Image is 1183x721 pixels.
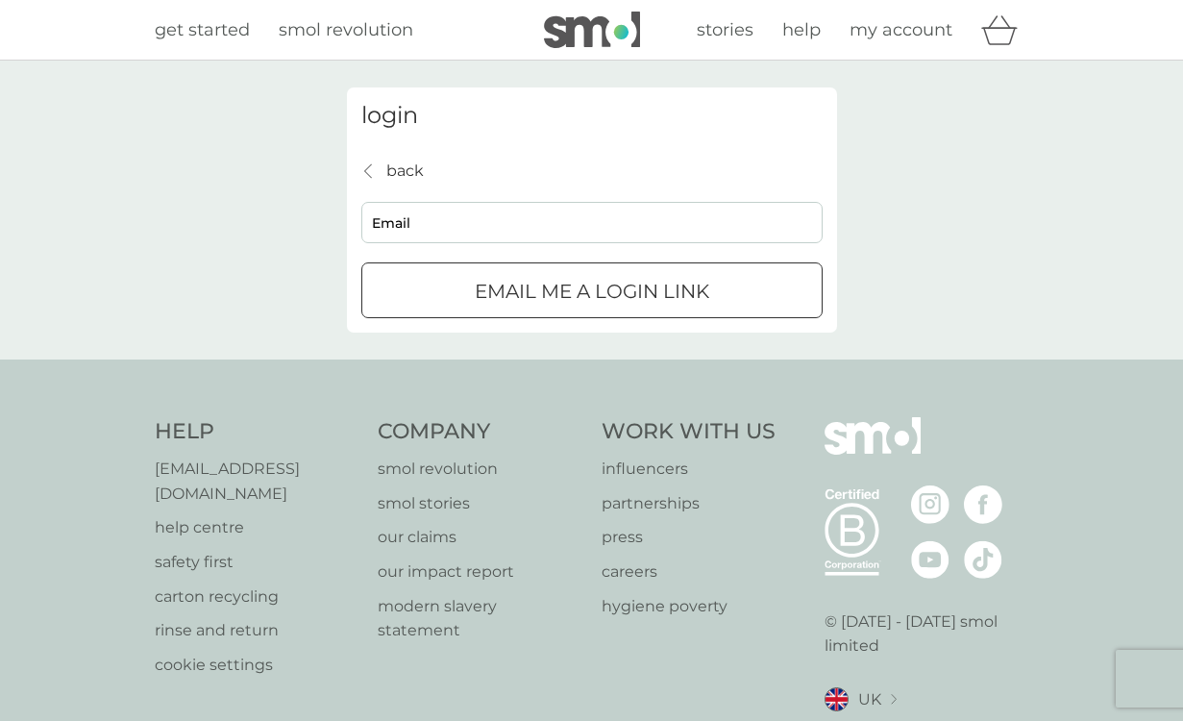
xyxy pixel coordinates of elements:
[602,417,776,447] h4: Work With Us
[378,559,582,584] a: our impact report
[378,491,582,516] a: smol stories
[602,559,776,584] a: careers
[911,540,949,579] img: visit the smol Youtube page
[378,457,582,482] a: smol revolution
[782,19,821,40] span: help
[378,594,582,643] a: modern slavery statement
[544,12,640,48] img: smol
[825,687,849,711] img: UK flag
[361,102,823,130] h3: login
[386,159,424,184] p: back
[155,653,359,678] a: cookie settings
[964,540,1002,579] img: visit the smol Tiktok page
[155,618,359,643] a: rinse and return
[850,19,952,40] span: my account
[155,16,250,44] a: get started
[155,457,359,506] a: [EMAIL_ADDRESS][DOMAIN_NAME]
[602,594,776,619] a: hygiene poverty
[155,417,359,447] h4: Help
[602,491,776,516] a: partnerships
[891,694,897,705] img: select a new location
[825,417,921,483] img: smol
[475,276,709,307] p: Email me a login link
[279,16,413,44] a: smol revolution
[279,19,413,40] span: smol revolution
[155,515,359,540] a: help centre
[602,457,776,482] a: influencers
[155,550,359,575] a: safety first
[361,262,823,318] button: Email me a login link
[964,485,1002,524] img: visit the smol Facebook page
[782,16,821,44] a: help
[697,16,753,44] a: stories
[911,485,949,524] img: visit the smol Instagram page
[155,19,250,40] span: get started
[378,525,582,550] a: our claims
[155,584,359,609] a: carton recycling
[850,16,952,44] a: my account
[825,609,1029,659] p: © [DATE] - [DATE] smol limited
[858,687,881,712] span: UK
[981,11,1029,49] div: basket
[602,525,776,550] a: press
[378,417,582,447] h4: Company
[697,19,753,40] span: stories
